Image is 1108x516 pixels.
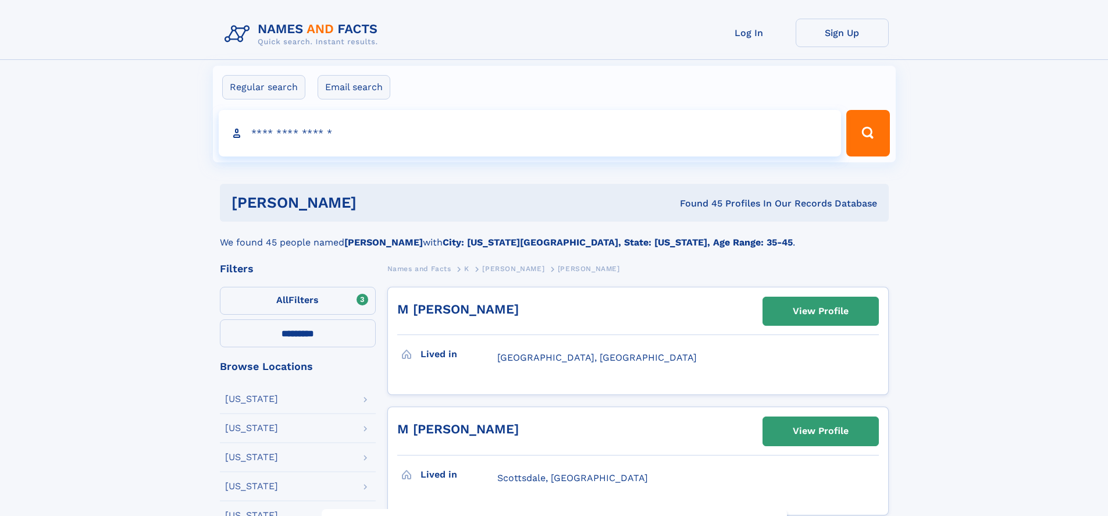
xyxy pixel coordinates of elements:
[397,422,519,436] a: M [PERSON_NAME]
[220,19,387,50] img: Logo Names and Facts
[222,75,305,99] label: Regular search
[464,265,469,273] span: K
[793,298,849,325] div: View Profile
[220,264,376,274] div: Filters
[763,297,878,325] a: View Profile
[796,19,889,47] a: Sign Up
[464,261,469,276] a: K
[387,261,451,276] a: Names and Facts
[482,261,544,276] a: [PERSON_NAME]
[421,465,497,485] h3: Lived in
[220,287,376,315] label: Filters
[219,110,842,156] input: search input
[793,418,849,444] div: View Profile
[220,222,889,250] div: We found 45 people named with .
[846,110,889,156] button: Search Button
[443,237,793,248] b: City: [US_STATE][GEOGRAPHIC_DATA], State: [US_STATE], Age Range: 35-45
[763,417,878,445] a: View Profile
[225,482,278,491] div: [US_STATE]
[220,361,376,372] div: Browse Locations
[344,237,423,248] b: [PERSON_NAME]
[225,424,278,433] div: [US_STATE]
[497,352,697,363] span: [GEOGRAPHIC_DATA], [GEOGRAPHIC_DATA]
[276,294,288,305] span: All
[703,19,796,47] a: Log In
[497,472,648,483] span: Scottsdale, [GEOGRAPHIC_DATA]
[558,265,620,273] span: [PERSON_NAME]
[231,195,518,210] h1: [PERSON_NAME]
[421,344,497,364] h3: Lived in
[318,75,390,99] label: Email search
[225,394,278,404] div: [US_STATE]
[397,302,519,316] a: M [PERSON_NAME]
[225,453,278,462] div: [US_STATE]
[482,265,544,273] span: [PERSON_NAME]
[518,197,877,210] div: Found 45 Profiles In Our Records Database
